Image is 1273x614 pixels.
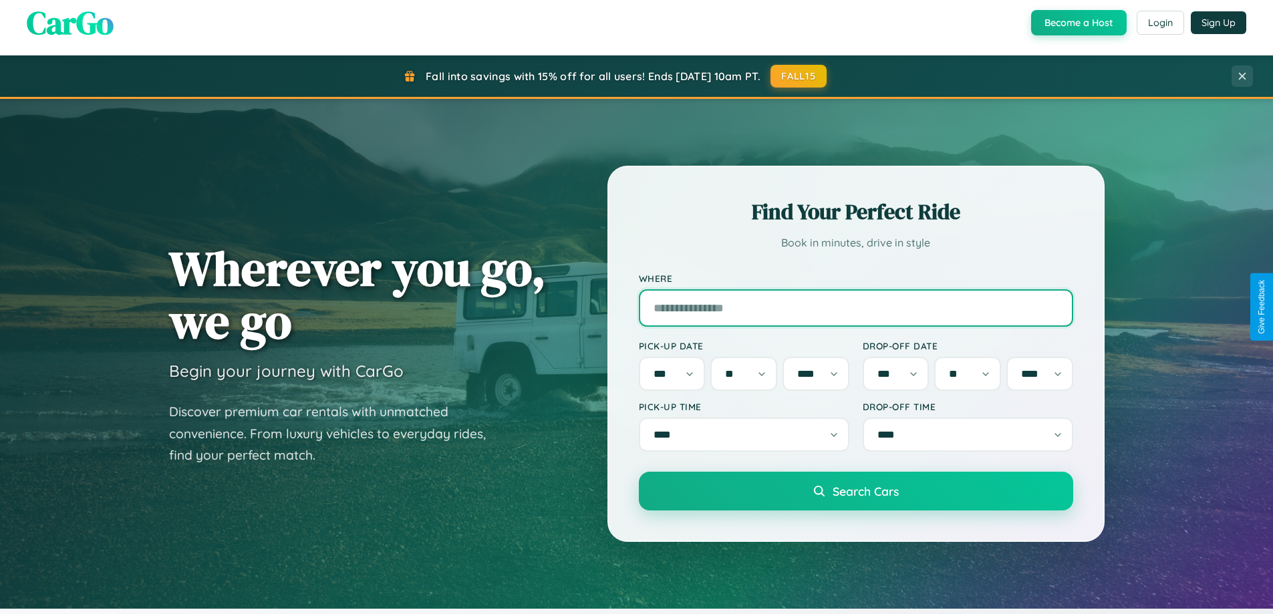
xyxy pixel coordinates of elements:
p: Book in minutes, drive in style [639,233,1073,253]
button: FALL15 [770,65,827,88]
label: Drop-off Time [863,401,1073,412]
label: Where [639,273,1073,284]
span: Search Cars [833,484,899,498]
button: Login [1137,11,1184,35]
h3: Begin your journey with CarGo [169,361,404,381]
p: Discover premium car rentals with unmatched convenience. From luxury vehicles to everyday rides, ... [169,401,503,466]
label: Drop-off Date [863,340,1073,351]
label: Pick-up Time [639,401,849,412]
h1: Wherever you go, we go [169,242,546,347]
label: Pick-up Date [639,340,849,351]
span: Fall into savings with 15% off for all users! Ends [DATE] 10am PT. [426,69,760,83]
span: CarGo [27,1,114,45]
button: Become a Host [1031,10,1127,35]
button: Sign Up [1191,11,1246,34]
div: Give Feedback [1257,280,1266,334]
button: Search Cars [639,472,1073,510]
h2: Find Your Perfect Ride [639,197,1073,226]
